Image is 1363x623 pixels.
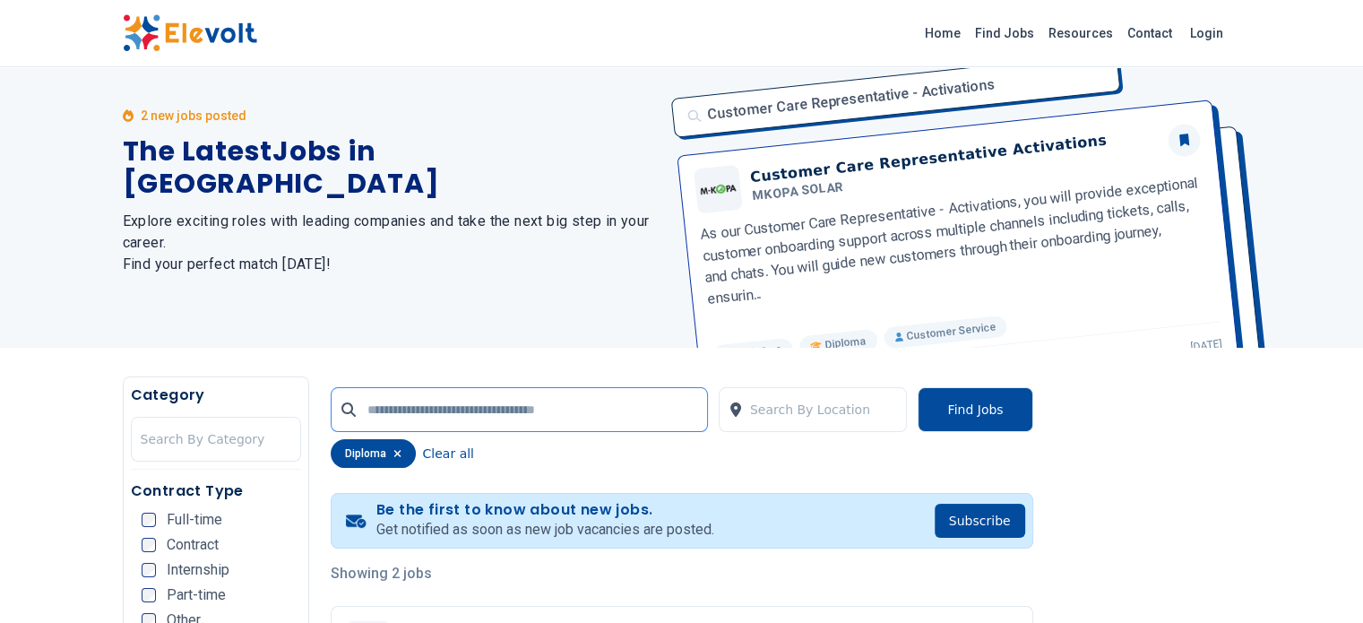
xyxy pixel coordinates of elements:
a: Find Jobs [968,19,1041,48]
p: 2 new jobs posted [141,107,246,125]
p: Showing 2 jobs [331,563,1033,584]
h5: Contract Type [131,480,301,502]
span: Internship [167,563,229,577]
button: Find Jobs [918,387,1032,432]
button: Clear all [423,439,474,468]
h5: Category [131,385,301,406]
span: Part-time [167,588,226,602]
span: Contract [167,538,219,552]
h2: Explore exciting roles with leading companies and take the next big step in your career. Find you... [123,211,660,275]
input: Internship [142,563,156,577]
img: Elevolt [123,14,257,52]
a: Home [918,19,968,48]
h4: Be the first to know about new jobs. [376,501,714,519]
p: Get notified as soon as new job vacancies are posted. [376,519,714,541]
div: diploma [331,439,416,468]
input: Full-time [142,513,156,527]
button: Subscribe [935,504,1025,538]
iframe: Chat Widget [1273,537,1363,623]
a: Login [1179,15,1234,51]
input: Part-time [142,588,156,602]
span: Full-time [167,513,222,527]
a: Contact [1120,19,1179,48]
input: Contract [142,538,156,552]
h1: The Latest Jobs in [GEOGRAPHIC_DATA] [123,135,660,200]
a: Resources [1041,19,1120,48]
